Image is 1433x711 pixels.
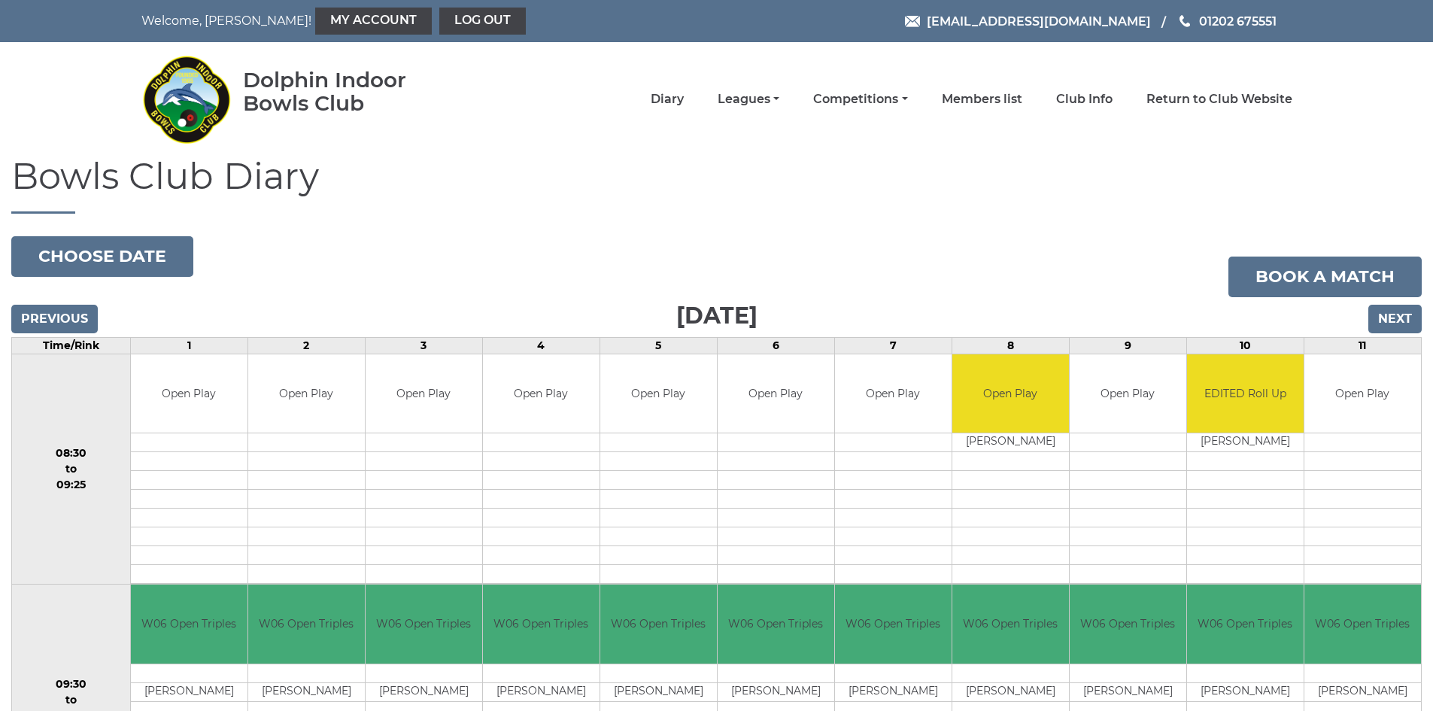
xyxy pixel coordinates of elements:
[366,682,482,701] td: [PERSON_NAME]
[718,354,834,433] td: Open Play
[11,156,1422,214] h1: Bowls Club Diary
[248,682,365,701] td: [PERSON_NAME]
[1187,433,1304,452] td: [PERSON_NAME]
[141,8,608,35] nav: Welcome, [PERSON_NAME]!
[942,91,1022,108] a: Members list
[835,682,952,701] td: [PERSON_NAME]
[952,337,1069,354] td: 8
[247,337,365,354] td: 2
[1304,585,1421,664] td: W06 Open Triples
[1304,682,1421,701] td: [PERSON_NAME]
[315,8,432,35] a: My Account
[130,337,247,354] td: 1
[1070,585,1186,664] td: W06 Open Triples
[1199,14,1277,28] span: 01202 675551
[1179,15,1190,27] img: Phone us
[131,682,247,701] td: [PERSON_NAME]
[366,585,482,664] td: W06 Open Triples
[600,682,717,701] td: [PERSON_NAME]
[1070,354,1186,433] td: Open Play
[835,354,952,433] td: Open Play
[813,91,907,108] a: Competitions
[905,12,1151,31] a: Email [EMAIL_ADDRESS][DOMAIN_NAME]
[1070,682,1186,701] td: [PERSON_NAME]
[835,585,952,664] td: W06 Open Triples
[600,354,717,433] td: Open Play
[905,16,920,27] img: Email
[1146,91,1292,108] a: Return to Club Website
[1228,257,1422,297] a: Book a match
[1069,337,1186,354] td: 9
[952,433,1069,452] td: [PERSON_NAME]
[1304,354,1421,433] td: Open Play
[12,337,131,354] td: Time/Rink
[483,585,600,664] td: W06 Open Triples
[717,337,834,354] td: 6
[927,14,1151,28] span: [EMAIL_ADDRESS][DOMAIN_NAME]
[366,354,482,433] td: Open Play
[482,337,600,354] td: 4
[1187,585,1304,664] td: W06 Open Triples
[600,585,717,664] td: W06 Open Triples
[141,47,232,152] img: Dolphin Indoor Bowls Club
[483,682,600,701] td: [PERSON_NAME]
[718,682,834,701] td: [PERSON_NAME]
[952,682,1069,701] td: [PERSON_NAME]
[718,585,834,664] td: W06 Open Triples
[1368,305,1422,333] input: Next
[834,337,952,354] td: 7
[1056,91,1113,108] a: Club Info
[1177,12,1277,31] a: Phone us 01202 675551
[248,354,365,433] td: Open Play
[439,8,526,35] a: Log out
[1187,354,1304,433] td: EDITED Roll Up
[952,585,1069,664] td: W06 Open Triples
[952,354,1069,433] td: Open Play
[12,354,131,585] td: 08:30 to 09:25
[1304,337,1421,354] td: 11
[131,354,247,433] td: Open Play
[365,337,482,354] td: 3
[1187,682,1304,701] td: [PERSON_NAME]
[718,91,779,108] a: Leagues
[131,585,247,664] td: W06 Open Triples
[600,337,717,354] td: 5
[11,236,193,277] button: Choose date
[243,68,454,115] div: Dolphin Indoor Bowls Club
[651,91,684,108] a: Diary
[1186,337,1304,354] td: 10
[483,354,600,433] td: Open Play
[248,585,365,664] td: W06 Open Triples
[11,305,98,333] input: Previous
